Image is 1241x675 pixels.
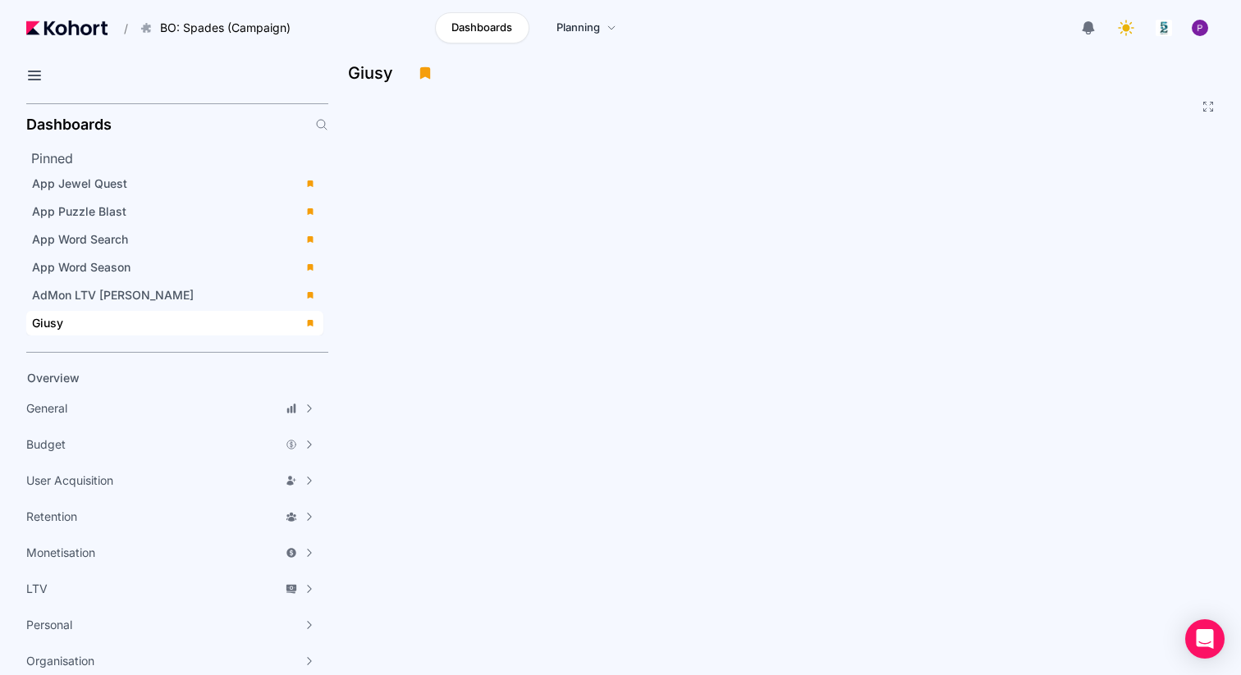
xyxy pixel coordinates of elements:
a: Overview [21,366,300,390]
img: logo_logo_images_1_20240607072359498299_20240828135028712857.jpeg [1156,20,1172,36]
span: LTV [26,581,48,597]
img: Kohort logo [26,21,108,35]
span: Organisation [26,653,94,669]
a: App Puzzle Blast [26,199,323,224]
button: Fullscreen [1202,100,1215,113]
span: Budget [26,436,66,453]
span: Overview [27,371,80,385]
span: Monetisation [26,545,95,561]
a: App Jewel Quest [26,171,323,196]
a: Planning [539,12,634,43]
h2: Dashboards [26,117,112,132]
span: BO: Spades (Campaign) [160,20,291,36]
span: User Acquisition [26,472,113,489]
span: App Word Season [32,260,131,274]
span: Personal [26,617,72,633]
a: Dashboards [435,12,529,43]
span: Giusy [32,316,63,330]
div: Open Intercom Messenger [1185,619,1225,659]
a: AdMon LTV [PERSON_NAME] [26,283,323,308]
span: General [26,400,67,417]
h3: Giusy [348,65,403,81]
span: Planning [556,20,600,36]
a: Giusy [26,311,323,335]
span: Retention [26,509,77,525]
a: App Word Season [26,255,323,280]
span: App Word Search [32,232,128,246]
h2: Pinned [31,148,328,168]
a: App Word Search [26,227,323,252]
span: Dashboards [451,20,512,36]
span: App Puzzle Blast [32,204,126,218]
button: BO: Spades (Campaign) [131,14,308,42]
span: App Jewel Quest [32,176,127,190]
span: / [111,20,128,37]
span: AdMon LTV [PERSON_NAME] [32,288,194,302]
